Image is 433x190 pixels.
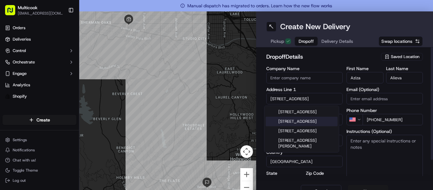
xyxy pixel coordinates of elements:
div: Past conversations [6,82,42,88]
span: • [69,98,71,103]
button: Orchestrate [3,57,76,67]
div: Suggestions [264,106,339,153]
button: Saved Location [381,52,423,61]
span: Pickup [271,38,284,44]
span: Notifications [13,147,35,153]
button: Multicook[EMAIL_ADDRESS][DOMAIN_NAME] [3,3,66,18]
div: We're available if you need us! [29,67,87,72]
button: Start new chat [108,62,115,70]
label: Phone Number [346,108,423,113]
span: • [69,115,71,121]
button: Chat with us! [3,156,76,165]
span: Saved Location [391,54,419,60]
div: [STREET_ADDRESS] [266,117,338,126]
span: Dropoff [299,38,314,44]
label: Zip Code [306,171,343,175]
input: Enter last name [386,72,423,83]
button: Log out [3,176,76,185]
span: Deliveries [13,36,31,42]
a: Powered byPylon [45,143,77,148]
img: Shopify logo [5,94,10,99]
label: Address Line 1 [266,87,343,92]
input: Enter phone number [363,114,423,125]
span: Shopify [13,94,27,99]
span: Pylon [63,143,77,148]
button: See all [98,81,115,89]
span: Engage [13,71,27,76]
a: 💻API Documentation [51,139,104,151]
span: Swap locations [381,38,412,44]
span: Delivery Details [321,38,353,44]
img: Wisdom Oko [6,109,16,122]
a: 📗Knowledge Base [4,139,51,151]
img: 8571987876998_91fb9ceb93ad5c398215_72.jpg [13,61,25,72]
span: Settings [13,137,27,142]
h1: Create New Delivery [280,22,350,32]
button: Map camera controls [240,145,253,158]
span: Analytics [13,82,30,88]
div: Favorites [3,107,76,117]
label: Company Name [266,66,343,71]
button: Swap locations [378,36,423,46]
a: Deliveries [3,34,76,44]
span: Orders [13,25,25,31]
button: Zoom in [240,168,253,181]
button: Create [3,115,76,125]
span: Log out [13,178,26,183]
label: Email (Optional) [346,87,423,92]
p: Welcome 👋 [6,25,115,36]
label: State [266,171,303,175]
div: Start new chat [29,61,104,67]
button: Control [3,46,76,56]
input: Enter address [266,93,343,104]
input: Enter first name [346,72,384,83]
button: [EMAIL_ADDRESS][DOMAIN_NAME] [18,11,63,16]
span: Toggle Theme [13,168,38,173]
span: Manual dispatch has migrated to orders. Learn how the new flow works [180,3,332,9]
img: 1736555255976-a54dd68f-1ca7-489b-9aae-adbdc363a1c4 [13,99,18,104]
span: Orchestrate [13,59,35,65]
a: Analytics [3,80,76,90]
img: Nash [6,6,19,19]
a: Orders [3,23,76,33]
button: Engage [3,69,76,79]
span: Create [36,117,50,123]
label: Country [266,150,343,154]
button: Multicook [18,4,37,11]
div: [STREET_ADDRESS] [266,126,338,136]
span: Wisdom [PERSON_NAME] [20,115,68,121]
input: Enter company name [266,72,343,83]
label: First Name [346,66,384,71]
button: Toggle Theme [3,166,76,175]
input: Enter email address [346,93,423,104]
span: Wisdom [PERSON_NAME] [20,98,68,103]
span: Chat with us! [13,158,36,163]
button: Settings [3,135,76,144]
input: Enter country [266,156,343,167]
span: [DATE] [72,115,85,121]
h2: dropoff Details [266,52,377,61]
span: [DATE] [72,98,85,103]
a: Shopify [3,91,76,102]
img: Wisdom Oko [6,92,16,105]
img: 1736555255976-a54dd68f-1ca7-489b-9aae-adbdc363a1c4 [13,116,18,121]
img: 1736555255976-a54dd68f-1ca7-489b-9aae-adbdc363a1c4 [6,61,18,72]
label: Instructions (Optional) [346,129,423,134]
div: [STREET_ADDRESS][PERSON_NAME] [266,136,338,151]
label: Last Name [386,66,423,71]
span: Control [13,48,26,54]
input: Got a question? Start typing here... [16,41,114,48]
button: Notifications [3,146,76,154]
div: [STREET_ADDRESS] [266,107,338,117]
